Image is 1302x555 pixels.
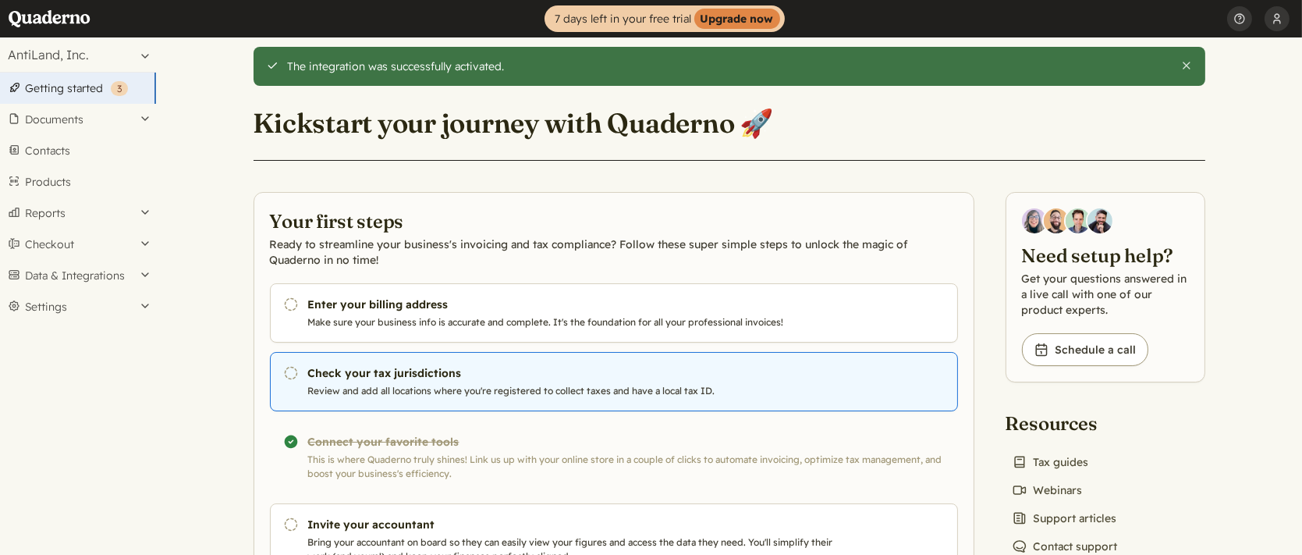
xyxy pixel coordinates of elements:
[1006,411,1124,436] h2: Resources
[1022,271,1189,318] p: Get your questions answered in a live call with one of our product experts.
[1044,208,1069,233] img: Jairo Fumero, Account Executive at Quaderno
[308,315,840,329] p: Make sure your business info is accurate and complete. It's the foundation for all your professio...
[1087,208,1112,233] img: Javier Rubio, DevRel at Quaderno
[270,208,958,233] h2: Your first steps
[254,106,774,141] h1: Kickstart your journey with Quaderno 🚀
[308,517,840,532] h3: Invite your accountant
[1022,243,1189,268] h2: Need setup help?
[1022,333,1148,366] a: Schedule a call
[308,297,840,312] h3: Enter your billing address
[308,384,840,398] p: Review and add all locations where you're registered to collect taxes and have a local tax ID.
[545,5,785,32] a: 7 days left in your free trialUpgrade now
[1006,479,1089,501] a: Webinars
[308,365,840,381] h3: Check your tax jurisdictions
[1066,208,1091,233] img: Ivo Oltmans, Business Developer at Quaderno
[270,352,958,411] a: Check your tax jurisdictions Review and add all locations where you're registered to collect taxe...
[270,283,958,343] a: Enter your billing address Make sure your business info is accurate and complete. It's the founda...
[694,9,780,29] strong: Upgrade now
[288,59,1169,73] div: The integration was successfully activated.
[117,83,122,94] span: 3
[1022,208,1047,233] img: Diana Carrasco, Account Executive at Quaderno
[270,237,958,268] p: Ready to streamline your business's invoicing and tax compliance? Follow these super simple steps...
[1006,451,1095,473] a: Tax guides
[1006,507,1123,529] a: Support articles
[1180,59,1193,72] button: Close this alert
